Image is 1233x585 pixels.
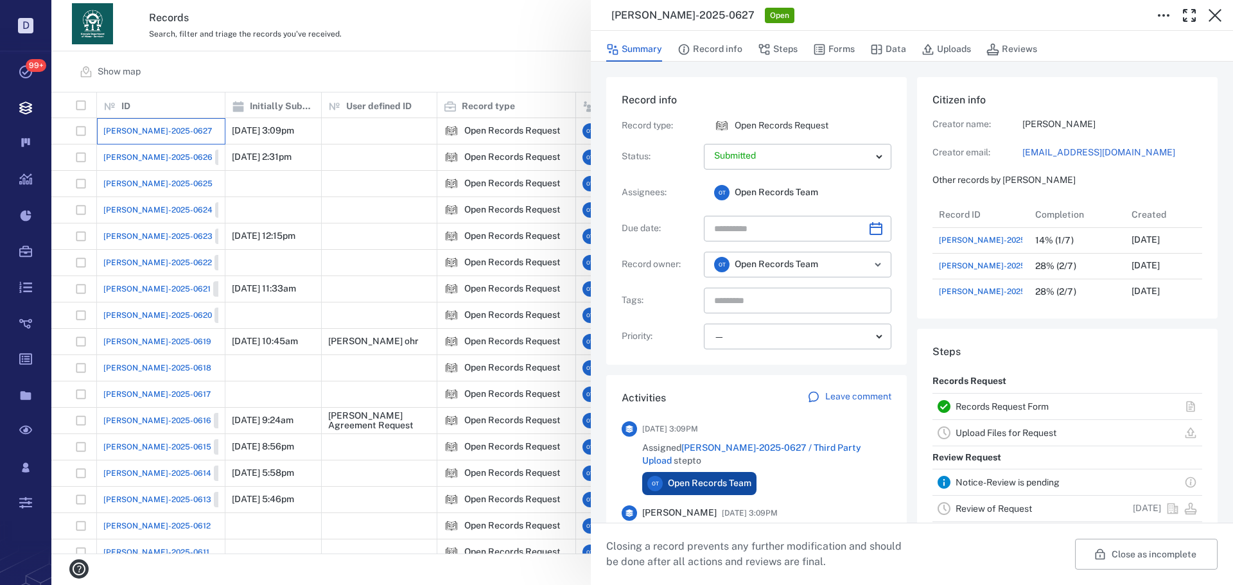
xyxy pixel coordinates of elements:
[1022,118,1202,131] p: [PERSON_NAME]
[1176,3,1202,28] button: Toggle Fullscreen
[714,118,730,134] div: Open Records Request
[714,118,730,134] img: icon Open Records Request
[611,8,755,23] h3: [PERSON_NAME]-2025-0627
[932,202,1029,227] div: Record ID
[622,119,699,132] p: Record type :
[1132,234,1160,247] p: [DATE]
[758,37,798,62] button: Steps
[1035,236,1074,245] div: 14% (1/7)
[642,421,698,437] span: [DATE] 3:09PM
[622,92,891,108] h6: Record info
[622,294,699,307] p: Tags :
[1132,285,1160,298] p: [DATE]
[932,174,1202,187] p: Other records by [PERSON_NAME]
[956,401,1049,412] a: Records Request Form
[825,390,891,403] p: Leave comment
[735,186,818,199] span: Open Records Team
[939,234,1047,246] a: [PERSON_NAME]-2025-0627
[939,196,981,232] div: Record ID
[622,222,699,235] p: Due date :
[1125,202,1221,227] div: Created
[807,390,891,406] a: Leave comment
[932,446,1001,469] p: Review Request
[622,150,699,163] p: Status :
[714,257,730,272] div: O T
[606,37,662,62] button: Summary
[1202,3,1228,28] button: Close
[939,260,1048,272] span: [PERSON_NAME]-2025-0626
[735,119,828,132] p: Open Records Request
[939,284,1085,299] a: [PERSON_NAME]-2025-0616
[1075,539,1218,570] button: Close as incomplete
[1029,202,1125,227] div: Completion
[932,146,1022,159] p: Creator email:
[722,505,778,521] span: [DATE] 3:09PM
[986,37,1037,62] button: Reviews
[939,258,1086,274] a: [PERSON_NAME]-2025-0626
[917,77,1218,329] div: Citizen infoCreator name:[PERSON_NAME]Creator email:[EMAIL_ADDRESS][DOMAIN_NAME]Other records by ...
[956,477,1060,487] a: Notice-Review is pending
[932,370,1006,393] p: Records Request
[606,77,907,375] div: Record infoRecord type:icon Open Records RequestOpen Records RequestStatus:Assignees:OTOpen Recor...
[932,92,1202,108] h6: Citizen info
[956,503,1032,514] a: Review of Request
[863,216,889,241] button: Choose date
[767,10,792,21] span: Open
[939,286,1047,297] span: [PERSON_NAME]-2025-0616
[622,258,699,271] p: Record owner :
[647,476,663,491] div: O T
[622,330,699,343] p: Priority :
[642,442,891,467] span: Assigned step to
[714,185,730,200] div: O T
[813,37,855,62] button: Forms
[622,390,666,406] h6: Activities
[1035,287,1076,297] div: 28% (2/7)
[642,442,861,466] a: [PERSON_NAME]-2025-0627 / Third Party Upload
[714,150,871,162] p: Submitted
[1035,196,1084,232] div: Completion
[735,258,818,271] span: Open Records Team
[922,37,971,62] button: Uploads
[1151,3,1176,28] button: Toggle to Edit Boxes
[932,118,1022,131] p: Creator name:
[668,477,751,490] span: Open Records Team
[932,344,1202,360] h6: Steps
[18,18,33,33] p: D
[1132,259,1160,272] p: [DATE]
[1132,196,1166,232] div: Created
[29,9,55,21] span: Help
[869,256,887,274] button: Open
[622,186,699,199] p: Assignees :
[714,329,871,344] div: —
[678,37,742,62] button: Record info
[1022,146,1202,159] a: [EMAIL_ADDRESS][DOMAIN_NAME]
[1133,502,1161,515] p: [DATE]
[956,428,1056,438] a: Upload Files for Request
[1035,261,1076,271] div: 28% (2/7)
[642,507,717,520] span: [PERSON_NAME]
[26,59,46,72] span: 99+
[870,37,906,62] button: Data
[606,539,912,570] p: Closing a record prevents any further modification and should be done after all actions and revie...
